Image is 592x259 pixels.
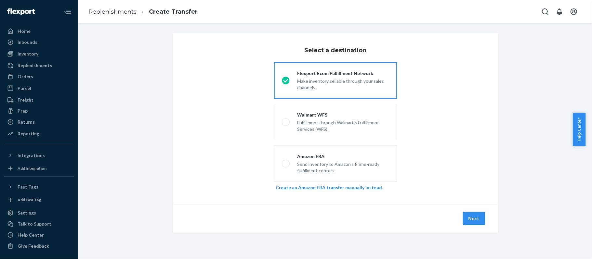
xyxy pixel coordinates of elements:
div: Orders [18,73,33,80]
img: Flexport logo [7,8,35,15]
div: Fulfillment through Walmart's Fulfillment Services (WFS). [297,118,389,132]
a: Prep [4,106,74,116]
div: Add Fast Tag [18,197,41,203]
a: Settings [4,208,74,218]
div: Amazon FBA [297,153,389,160]
div: Send inventory to Amazon's Prime-ready fulfillment centers [297,160,389,174]
div: Talk to Support [18,221,51,227]
a: Add Fast Tag [4,195,74,205]
div: Freight [18,97,33,103]
a: Freight [4,95,74,105]
a: Returns [4,117,74,127]
div: . [276,184,395,191]
button: Open account menu [567,5,580,18]
div: Inbounds [18,39,37,45]
a: Replenishments [4,60,74,71]
div: Reporting [18,130,39,137]
a: Talk to Support [4,219,74,229]
button: Close Navigation [61,5,74,18]
a: Help Center [4,230,74,240]
div: Settings [18,210,36,216]
a: Parcel [4,83,74,93]
div: Returns [18,119,35,125]
button: Help Center [573,113,585,146]
div: Integrations [18,152,45,159]
button: Integrations [4,150,74,161]
a: Create an Amazon FBA transfer manually instead [276,185,382,190]
a: Orders [4,71,74,82]
div: Inventory [18,51,38,57]
div: Parcel [18,85,31,92]
div: Home [18,28,31,34]
div: Make inventory sellable through your sales channels [297,77,389,91]
div: Flexport Ecom Fulfillment Network [297,70,389,77]
a: Replenishments [88,8,137,15]
a: Inventory [4,49,74,59]
div: Help Center [18,232,44,238]
div: Prep [18,108,28,114]
div: Give Feedback [18,243,49,249]
a: Add Integration [4,163,74,174]
a: Inbounds [4,37,74,47]
button: Open notifications [553,5,566,18]
div: Walmart WFS [297,112,389,118]
div: Fast Tags [18,184,38,190]
h3: Select a destination [304,46,366,55]
button: Next [463,212,485,225]
a: Home [4,26,74,36]
a: Reporting [4,129,74,139]
div: Add Integration [18,166,46,171]
button: Fast Tags [4,182,74,192]
ol: breadcrumbs [83,2,203,21]
button: Give Feedback [4,241,74,251]
div: Replenishments [18,62,52,69]
a: Create Transfer [149,8,198,15]
button: Open Search Box [539,5,552,18]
